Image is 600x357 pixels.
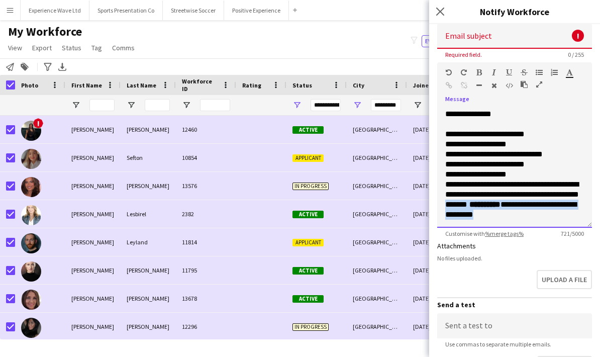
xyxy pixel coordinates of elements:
span: ! [33,118,43,128]
span: Use commas to separate multiple emails. [437,340,559,348]
span: View [8,43,22,52]
span: First Name [71,81,102,89]
div: [GEOGRAPHIC_DATA] [347,313,407,340]
app-action-btn: Export XLSX [56,61,68,73]
div: [GEOGRAPHIC_DATA] [347,256,407,284]
button: Unordered List [536,68,543,76]
button: Redo [460,68,467,76]
button: Upload a file [537,270,592,289]
span: In progress [292,323,329,331]
button: Clear Formatting [490,81,497,90]
div: 11795 [176,256,236,284]
button: Streetwise Soccer [163,1,224,20]
div: Sefton [121,144,176,171]
span: Status [292,81,312,89]
button: Open Filter Menu [71,101,80,110]
span: City [353,81,364,89]
span: Active [292,267,324,275]
div: 13576 [176,172,236,200]
div: 13678 [176,285,236,312]
button: Open Filter Menu [353,101,362,110]
button: Undo [445,68,452,76]
div: [PERSON_NAME] [121,285,176,312]
span: Export [32,43,52,52]
div: [GEOGRAPHIC_DATA] [347,285,407,312]
div: 10854 [176,144,236,171]
span: Last Name [127,81,156,89]
div: [GEOGRAPHIC_DATA] [347,144,407,171]
span: Status [62,43,81,52]
div: [DATE] [407,285,467,312]
img: Claire Mckeown [21,290,41,310]
button: Italic [490,68,497,76]
button: Open Filter Menu [127,101,136,110]
span: Applicant [292,154,324,162]
div: [PERSON_NAME] [121,313,176,340]
button: Strikethrough [521,68,528,76]
h3: Notify Workforce [429,5,600,18]
div: [GEOGRAPHIC_DATA] [347,200,407,228]
span: Workforce ID [182,77,218,93]
button: Experience Wave Ltd [21,1,89,20]
div: [PERSON_NAME] [121,256,176,284]
button: HTML Code [506,81,513,90]
span: Joined [413,81,433,89]
input: Last Name Filter Input [145,99,170,111]
input: City Filter Input [371,99,401,111]
button: Open Filter Menu [413,101,422,110]
div: [GEOGRAPHIC_DATA] [347,228,407,256]
div: No files uploaded. [437,254,592,262]
div: [DATE] [407,144,467,171]
button: Text Color [566,68,573,76]
div: [PERSON_NAME] [65,285,121,312]
h3: Send a test [437,300,592,309]
a: View [4,41,26,54]
div: [PERSON_NAME] [121,116,176,143]
img: Cady Heller [21,261,41,282]
button: Positive Experience [224,1,289,20]
div: [GEOGRAPHIC_DATA] [347,172,407,200]
span: Active [292,211,324,218]
span: 0 / 255 [560,51,592,58]
div: [DATE] [407,116,467,143]
div: Leyland [121,228,176,256]
img: Aaliyah Braithwaite [21,121,41,141]
button: Ordered List [551,68,558,76]
div: [PERSON_NAME] [121,172,176,200]
span: Rating [242,81,261,89]
span: Customise with [437,230,532,237]
input: Workforce ID Filter Input [200,99,230,111]
button: Horizontal Line [475,81,482,90]
label: Attachments [437,241,476,250]
div: 12296 [176,313,236,340]
div: [DATE] [407,256,467,284]
a: Comms [108,41,139,54]
span: Photo [21,81,38,89]
span: Applicant [292,239,324,246]
div: [PERSON_NAME] [65,172,121,200]
img: Andrea Lesbirel [21,205,41,225]
app-action-btn: Notify workforce [4,61,16,73]
button: Open Filter Menu [182,101,191,110]
div: [PERSON_NAME] [65,228,121,256]
span: Active [292,295,324,303]
div: [DATE] [407,200,467,228]
button: Fullscreen [536,80,543,88]
span: 721 / 5000 [553,230,592,237]
app-action-btn: Advanced filters [42,61,54,73]
div: 11814 [176,228,236,256]
a: Export [28,41,56,54]
div: [PERSON_NAME] [65,116,121,143]
input: First Name Filter Input [89,99,115,111]
div: [PERSON_NAME] [65,256,121,284]
img: Aimee Sefton [21,149,41,169]
div: [DATE] [407,172,467,200]
span: In progress [292,183,329,190]
div: [DATE] [407,313,467,340]
button: Everyone4,537 [422,35,472,47]
div: Lesbirel [121,200,176,228]
div: [PERSON_NAME] [65,200,121,228]
div: [PERSON_NAME] [65,144,121,171]
span: My Workforce [8,24,82,39]
div: 12460 [176,116,236,143]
